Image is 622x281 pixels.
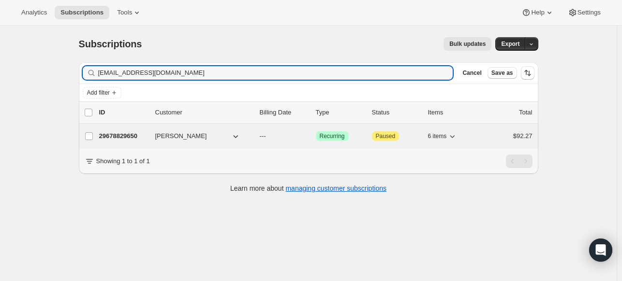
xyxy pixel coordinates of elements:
button: Export [495,37,525,51]
span: Paused [376,132,396,140]
span: Cancel [462,69,481,77]
p: ID [99,108,148,117]
div: Open Intercom Messenger [589,239,612,262]
span: Save as [491,69,513,77]
p: Status [372,108,420,117]
div: IDCustomerBilling DateTypeStatusItemsTotal [99,108,533,117]
button: Add filter [83,87,121,98]
span: $92.27 [513,132,533,140]
button: 6 items [428,129,458,143]
button: Subscriptions [55,6,109,19]
p: Customer [155,108,252,117]
button: Help [516,6,560,19]
span: [PERSON_NAME] [155,131,207,141]
div: Type [316,108,364,117]
p: Showing 1 to 1 of 1 [96,156,150,166]
span: Recurring [320,132,345,140]
button: Settings [562,6,607,19]
p: Billing Date [260,108,308,117]
span: Subscriptions [60,9,104,16]
nav: Pagination [506,155,533,168]
div: Items [428,108,476,117]
span: Settings [578,9,601,16]
span: Subscriptions [79,39,142,49]
span: Help [531,9,544,16]
a: managing customer subscriptions [285,184,386,192]
button: [PERSON_NAME] [149,128,246,144]
div: 29678829650[PERSON_NAME]---SuccessRecurringAttentionPaused6 items$92.27 [99,129,533,143]
span: Analytics [21,9,47,16]
p: 29678829650 [99,131,148,141]
button: Sort the results [521,66,534,80]
span: 6 items [428,132,447,140]
button: Save as [488,67,517,79]
span: Tools [117,9,132,16]
span: --- [260,132,266,140]
button: Analytics [15,6,53,19]
span: Export [501,40,519,48]
button: Bulk updates [444,37,491,51]
p: Learn more about [230,183,386,193]
button: Tools [111,6,148,19]
p: Total [519,108,532,117]
input: Filter subscribers [98,66,453,80]
button: Cancel [459,67,485,79]
span: Add filter [87,89,110,97]
span: Bulk updates [449,40,486,48]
